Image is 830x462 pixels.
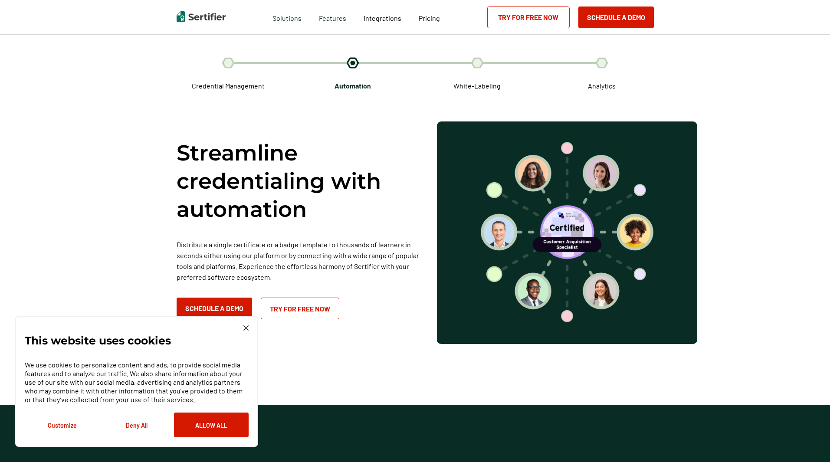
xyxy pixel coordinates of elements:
[347,57,359,69] img: List Icon
[222,57,234,69] img: List Icon
[192,80,265,91] span: Credential Management
[243,325,249,331] img: Cookie Popup Close
[596,57,608,69] img: List Icon
[335,80,371,91] span: Automation
[177,298,252,319] button: Schedule a Demo
[177,11,226,22] img: Sertifier | Digital Credentialing Platform
[261,298,339,319] a: Try for Free Now
[99,413,174,437] button: Deny All
[177,139,420,223] h2: Streamline credentialing with automation
[453,80,501,91] span: White-Labeling
[787,420,830,462] iframe: Chat Widget
[487,7,570,28] a: Try for Free Now
[174,413,249,437] button: Allow All
[419,14,440,22] span: Pricing
[25,336,171,345] p: This website uses cookies
[419,12,440,23] a: Pricing
[588,80,616,91] span: Analytics
[319,12,346,23] span: Features
[25,360,249,404] p: We use cookies to personalize content and ads, to provide social media features and to analyze ou...
[272,12,302,23] span: Solutions
[578,7,654,28] button: Schedule a Demo
[177,239,420,282] p: Distribute a single certificate or a badge template to thousands of learners in seconds either us...
[364,12,401,23] a: Integrations
[25,413,99,437] button: Customize
[364,14,401,22] span: Integrations
[471,57,483,69] img: List Icon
